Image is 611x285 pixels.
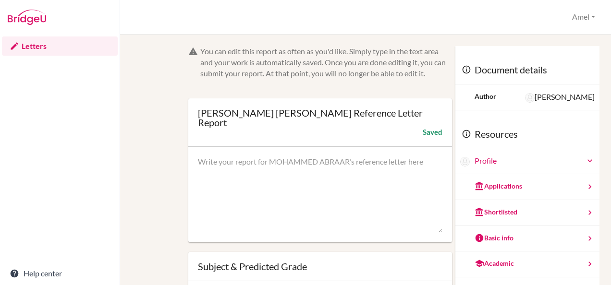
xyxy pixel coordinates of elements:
div: Document details [455,56,599,84]
a: Applications [455,174,599,200]
a: Profile [475,155,595,166]
button: Amel [568,8,599,26]
div: You can edit this report as often as you'd like. Simply type in the text area and your work is au... [200,46,452,79]
img: MOHAMMED ABRAAR SHANAWAZ [460,157,470,166]
a: Shortlisted [455,200,599,226]
a: Letters [2,36,118,56]
a: Academic [455,251,599,277]
div: [PERSON_NAME] [525,92,595,103]
img: Jessica Solomon [525,93,535,103]
div: Basic info [475,233,513,243]
div: Shortlisted [475,207,517,217]
div: Saved [423,127,442,137]
div: Applications [475,181,522,191]
div: [PERSON_NAME] [PERSON_NAME] Reference Letter Report [198,108,442,127]
div: Resources [455,120,599,149]
div: Academic [475,259,514,268]
img: Bridge-U [8,10,46,25]
a: Basic info [455,226,599,252]
a: Help center [2,264,118,283]
div: Author [475,92,496,101]
div: Subject & Predicted Grade [198,261,442,271]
